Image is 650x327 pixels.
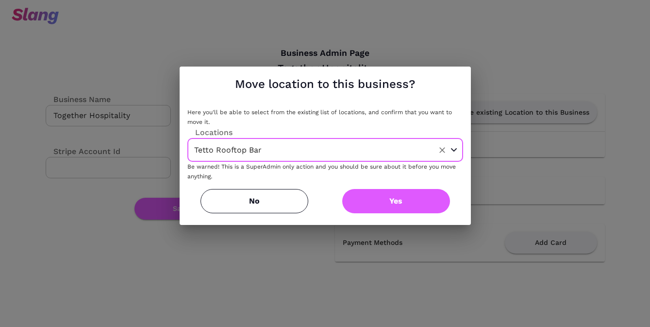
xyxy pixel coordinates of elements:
[448,144,460,156] button: Open
[342,189,450,213] button: Yes
[187,162,463,181] div: Be warned! This is a SuperAdmin only action and you should be sure about it before you move anyth...
[187,127,233,138] label: Locations
[235,74,415,94] h1: Move location to this business?
[187,107,463,127] div: Here you'll be able to select from the existing list of locations, and confirm that you want to m...
[435,143,449,157] button: Clear
[200,189,308,213] button: No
